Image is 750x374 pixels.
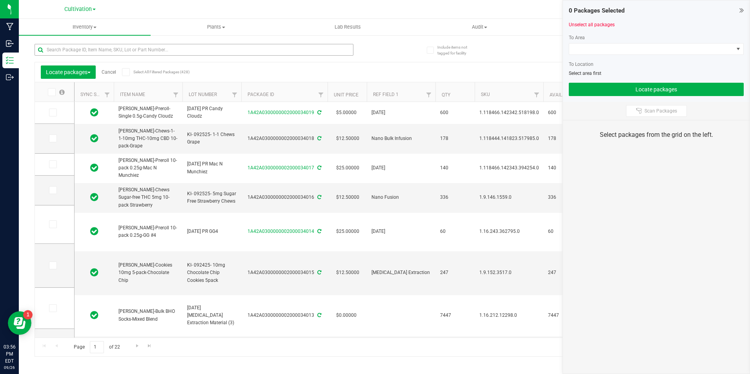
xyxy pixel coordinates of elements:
[316,165,321,171] span: Sync from Compliance System
[118,308,178,323] span: [PERSON_NAME]-Bulk BHO Socks-Mixed Blend
[332,226,363,237] span: $25.00000
[151,19,282,35] a: Plants
[90,341,104,353] input: 1
[316,136,321,141] span: Sync from Compliance System
[187,261,237,284] span: KI- 092425- 10mg Chocolate Chip Cookies 5pack
[90,133,98,144] span: In Sync
[19,19,151,35] a: Inventory
[64,6,92,13] span: Cultivation
[626,105,687,117] button: Scan Packages
[548,312,578,319] span: 7447
[133,70,173,74] span: Select All Filtered Packages (428)
[23,310,33,320] iframe: Resource center unread badge
[248,92,274,97] a: Package ID
[479,109,539,116] span: 1.118466.142342.518198.0
[240,194,329,201] div: 1A42A0300000002000034016
[118,186,178,209] span: [PERSON_NAME]-Chews Sugar-free THC 5mg 10-pack Strawberry
[4,365,15,370] p: 09/26
[59,89,65,95] span: Select all records on this page
[316,110,321,115] span: Sync from Compliance System
[548,269,578,276] span: 247
[371,228,431,235] span: [DATE]
[316,312,321,318] span: Sync from Compliance System
[440,269,470,276] span: 247
[548,194,578,201] span: 336
[479,194,539,201] span: 1.9.146.1559.0
[414,24,545,31] span: Audit
[479,135,539,142] span: 1.118444.141823.517985.0
[332,133,363,144] span: $12.50000
[90,226,98,237] span: In Sync
[316,229,321,234] span: Sync from Compliance System
[548,228,578,235] span: 60
[6,40,14,47] inline-svg: Inbound
[90,267,98,278] span: In Sync
[4,343,15,365] p: 03:56 PM EDT
[228,88,241,102] a: Filter
[442,92,450,98] a: Qty
[315,88,328,102] a: Filter
[90,162,98,173] span: In Sync
[644,108,677,114] span: Scan Packages
[373,92,399,97] a: Ref Field 1
[102,69,116,75] a: Cancel
[479,164,539,172] span: 1.118466.142343.394254.0
[332,310,360,321] span: $0.00000
[479,269,539,276] span: 1.9.152.3517.0
[440,312,470,319] span: 7447
[332,267,363,278] span: $12.50000
[67,341,126,353] span: Page of 22
[118,224,178,239] span: [PERSON_NAME]-Preroll 10-pack 0.25g-GG #4
[422,88,435,102] a: Filter
[240,135,329,142] div: 1A42A0300000002000034018
[144,341,155,352] a: Go to the last page
[569,71,601,76] span: Select area first
[332,107,360,118] span: $5.00000
[248,229,314,234] a: 1A42A0300000002000034014
[90,192,98,203] span: In Sync
[316,270,321,275] span: Sync from Compliance System
[90,107,98,118] span: In Sync
[6,56,14,64] inline-svg: Inventory
[6,73,14,81] inline-svg: Outbound
[240,269,329,276] div: 1A42A0300000002000034015
[80,92,111,97] a: Sync Status
[550,92,573,98] a: Available
[131,341,143,352] a: Go to the next page
[440,164,470,172] span: 140
[118,105,178,120] span: [PERSON_NAME]-Preroll-Single 0.5g-Candy Cloudz
[440,194,470,201] span: 336
[440,109,470,116] span: 600
[440,135,470,142] span: 178
[187,105,237,120] span: [DATE] PR Candy Cloudz
[440,228,470,235] span: 60
[240,312,329,319] div: 1A42A0300000002000034013
[187,131,237,146] span: KI- 092525- 1-1 Chews Grape
[118,157,178,180] span: [PERSON_NAME]-Preroll 10-pack 0.25g-Mac N Munchiez
[569,22,615,27] a: Unselect all packages
[118,261,178,284] span: [PERSON_NAME]-Cookies 10mg 5-pack-Chocolate Chip
[282,19,414,35] a: Lab Results
[90,310,98,321] span: In Sync
[548,164,578,172] span: 140
[479,312,539,319] span: 1.16.212.12298.0
[334,92,359,98] a: Unit Price
[151,24,282,31] span: Plants
[371,194,431,201] span: Nano Fusion
[371,109,431,116] span: [DATE]
[187,160,237,175] span: [DATE] PR Mac N Munchiez
[530,88,543,102] a: Filter
[569,35,585,40] span: To Area
[371,269,431,276] span: [MEDICAL_DATA] Extraction
[41,65,96,79] button: Locate packages
[545,19,677,35] a: Inventory Counts
[35,44,353,56] input: Search Package ID, Item Name, SKU, Lot or Part Number...
[332,162,363,174] span: $25.00000
[548,135,578,142] span: 178
[316,194,321,200] span: Sync from Compliance System
[19,24,151,31] span: Inventory
[371,135,431,142] span: Nano Bulk Infusion
[46,69,91,75] span: Locate packages
[548,109,578,116] span: 600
